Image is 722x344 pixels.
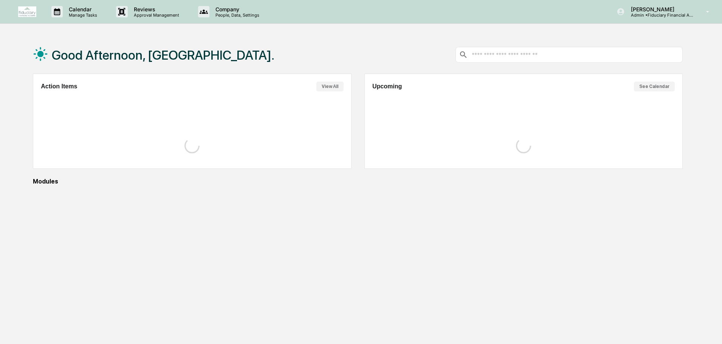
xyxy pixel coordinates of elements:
[634,82,675,91] button: See Calendar
[52,48,274,63] h1: Good Afternoon, [GEOGRAPHIC_DATA].
[128,12,183,18] p: Approval Management
[625,12,695,18] p: Admin • Fiduciary Financial Advisors
[128,6,183,12] p: Reviews
[33,178,683,185] div: Modules
[41,83,77,90] h2: Action Items
[18,6,36,17] img: logo
[63,6,101,12] p: Calendar
[209,6,263,12] p: Company
[372,83,402,90] h2: Upcoming
[316,82,344,91] button: View All
[625,6,695,12] p: [PERSON_NAME]
[63,12,101,18] p: Manage Tasks
[209,12,263,18] p: People, Data, Settings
